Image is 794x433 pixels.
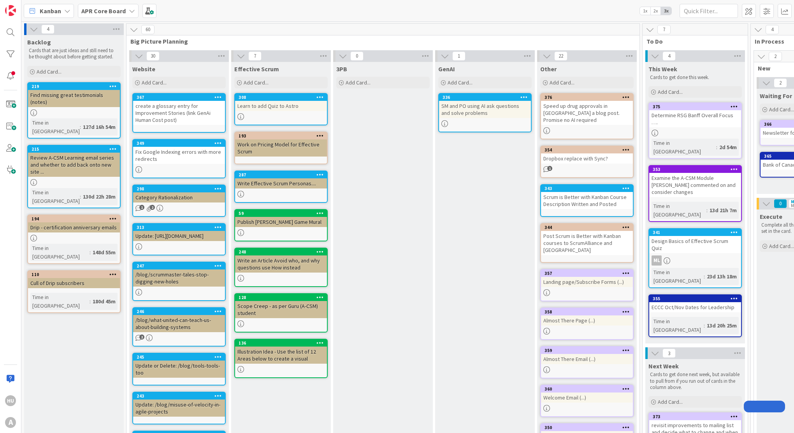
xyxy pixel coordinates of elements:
div: 2d 54m [717,143,739,151]
div: Find missing great testimonials (notes) [28,90,120,107]
div: 13d 20h 25m [705,321,739,330]
a: 247/blog/scrummaster-tales-stop-digging-new-holes [132,262,226,301]
a: 313Update: [URL][DOMAIN_NAME] [132,223,226,255]
div: 359 [541,347,633,354]
div: 341Design Basics of Effective Scrum Quiz [649,229,741,253]
div: Write an Article Avoid who, and why questions use How instead [235,255,327,273]
div: 367 [133,94,225,101]
p: Cards to get done this week. [650,74,740,81]
div: 246 [137,309,225,314]
div: 336 [443,95,531,100]
div: Time in [GEOGRAPHIC_DATA] [652,317,704,334]
div: 349Fix Google Indexing errors with more redirects [133,140,225,164]
div: 246/blog/what-united-can-teach-us-about-building-systems [133,308,225,332]
div: 343 [545,186,633,191]
div: 360 [541,385,633,393]
span: Add Card... [550,79,574,86]
a: 343Scrum is Better with Kanban Course Description Written and Posted [540,184,634,217]
div: 247 [137,263,225,269]
div: 247 [133,262,225,269]
span: 1x [640,7,650,15]
div: Cull of Drip subscribers [28,278,120,288]
div: 110 [32,272,120,277]
div: Scrum is Better with Kanban Course Description Written and Posted [541,192,633,209]
div: 287 [239,172,327,178]
div: 136 [239,340,327,346]
div: Welcome Email (...) [541,393,633,403]
span: 0 [350,51,364,61]
div: 23d 13h 18m [705,272,739,281]
div: 298Category Rationalization [133,185,225,202]
div: 194 [32,216,120,222]
span: Add Card... [769,243,794,250]
span: : [716,143,717,151]
div: 376 [541,94,633,101]
div: 349 [133,140,225,147]
a: 243Update: /blog/misuse-of-velocity-in-agile-projects [132,392,226,424]
div: 194Drip - certification anniversary emails [28,215,120,232]
a: 248Write an Article Avoid who, and why questions use How instead [234,248,328,287]
div: 13d 21h 7m [708,206,739,215]
span: 60 [141,25,155,34]
div: 353 [653,167,741,172]
div: Time in [GEOGRAPHIC_DATA] [30,293,90,310]
a: 341Design Basics of Effective Scrum QuizMLTime in [GEOGRAPHIC_DATA]:23d 13h 18m [648,228,742,288]
span: 4 [41,25,54,34]
div: 193Work on Pricing Model for Effective Scrum [235,132,327,157]
span: 2 [150,205,155,210]
a: 219Find missing great testimonials (notes)Time in [GEOGRAPHIC_DATA]:127d 16h 54m [27,82,121,139]
div: Learn to add Quiz to Astro [235,101,327,111]
div: HU [5,395,16,406]
div: 128Scope Creep - as per Guru (A-CSM) student [235,294,327,318]
a: 375Determine RSG Banff Overall Focus ….Time in [GEOGRAPHIC_DATA]:2d 54m [648,102,742,159]
span: Next Week [648,362,679,370]
div: 354 [541,146,633,153]
div: 349 [137,141,225,146]
div: Time in [GEOGRAPHIC_DATA] [652,268,704,285]
span: Add Card... [37,68,61,75]
div: Landing page/Subscribe Forms (...) [541,277,633,287]
div: 110Cull of Drip subscribers [28,271,120,288]
div: 343Scrum is Better with Kanban Course Description Written and Posted [541,185,633,209]
span: 2 [774,78,787,88]
div: ML [652,255,662,266]
span: : [704,321,705,330]
div: 354 [545,147,633,153]
div: 354Dropbox replace with Sync? [541,146,633,164]
div: 246 [133,308,225,315]
div: Write Effective Scrum Personas.... [235,178,327,188]
div: 110 [28,271,120,278]
a: 298Category Rationalization [132,185,226,217]
div: SM and PO using AI ask questions and solve problems [439,101,531,118]
span: 4 [662,51,676,61]
div: 357 [541,270,633,277]
div: 336SM and PO using AI ask questions and solve problems [439,94,531,118]
span: 1 [547,166,552,171]
span: 1 [139,205,144,210]
div: 367 [137,95,225,100]
div: 376 [545,95,633,100]
div: 59 [235,210,327,217]
a: 358Almost There Page (...) [540,308,634,340]
span: Add Card... [142,79,167,86]
div: Examine the A-CSM Module [PERSON_NAME] commented on and consider changes [649,173,741,197]
div: Drip - certification anniversary emails [28,222,120,232]
div: Determine RSG Banff Overall Focus …. [649,110,741,127]
a: 308Learn to add Quiz to Astro [234,93,328,125]
span: 30 [146,51,160,61]
div: 360Welcome Email (...) [541,385,633,403]
div: 298 [133,185,225,192]
div: 341 [649,229,741,236]
a: 349Fix Google Indexing errors with more redirects [132,139,226,178]
div: 298 [137,186,225,192]
div: 193 [235,132,327,139]
div: 350 [545,425,633,430]
div: Dropbox replace with Sync? [541,153,633,164]
div: 308 [239,95,327,100]
div: 350 [541,424,633,431]
span: 3 [662,349,676,358]
p: Cards that are just ideas and still need to be thought about before getting started. [29,48,119,60]
div: ML [649,255,741,266]
div: 375 [653,104,741,109]
a: 359Almost There Email (...) [540,346,634,378]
